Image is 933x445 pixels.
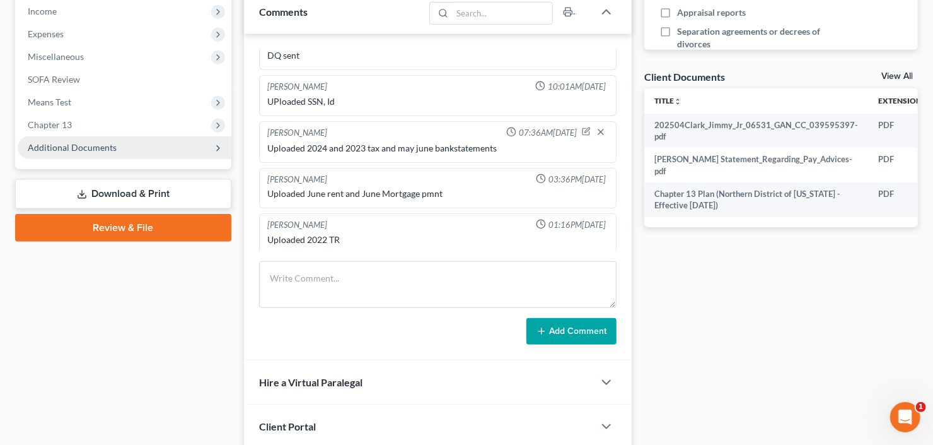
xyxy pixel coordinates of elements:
td: Chapter 13 Plan (Northern District of [US_STATE] - Effective [DATE]) [644,182,868,217]
span: Expenses [28,28,64,39]
iframe: Intercom live chat [890,402,920,432]
a: View All [881,72,913,81]
span: 07:36AM[DATE] [519,127,577,139]
div: UPloaded SSN, Id [267,95,608,108]
input: Search... [453,3,553,24]
td: [PERSON_NAME] Statement_Regarding_Pay_Advices-pdf [644,148,868,182]
span: Additional Documents [28,142,117,153]
span: 1 [916,402,926,412]
div: DQ sent [267,49,608,62]
span: Comments [259,6,308,18]
span: Miscellaneous [28,51,84,62]
div: [PERSON_NAME] [267,219,327,231]
span: Income [28,6,57,16]
span: Client Portal [259,420,316,432]
div: [PERSON_NAME] [267,127,327,139]
a: Review & File [15,214,231,242]
a: Extensionunfold_more [878,96,929,105]
span: 03:36PM[DATE] [548,174,606,186]
div: [PERSON_NAME] [267,174,327,186]
span: SOFA Review [28,74,80,85]
a: Titleunfold_more [654,96,681,105]
i: unfold_more [674,98,681,105]
span: Chapter 13 [28,119,72,130]
a: SOFA Review [18,68,231,91]
div: [PERSON_NAME] [267,81,327,93]
a: Download & Print [15,179,231,209]
span: Hire a Virtual Paralegal [259,376,362,388]
span: Appraisal reports [677,6,746,19]
span: 10:01AM[DATE] [548,81,606,93]
span: Separation agreements or decrees of divorces [677,25,838,50]
button: Add Comment [526,318,617,345]
span: 01:16PM[DATE] [548,219,606,231]
div: Client Documents [644,70,725,83]
div: Uploaded 2022 TR [267,234,608,246]
div: Uploaded June rent and June Mortgage pmnt [267,187,608,200]
span: Means Test [28,97,71,107]
td: 202504Clark_Jimmy_Jr_06531_GAN_CC_039595397-pdf [644,114,868,148]
div: Uploaded 2024 and 2023 tax and may june bankstatements [267,142,608,155]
